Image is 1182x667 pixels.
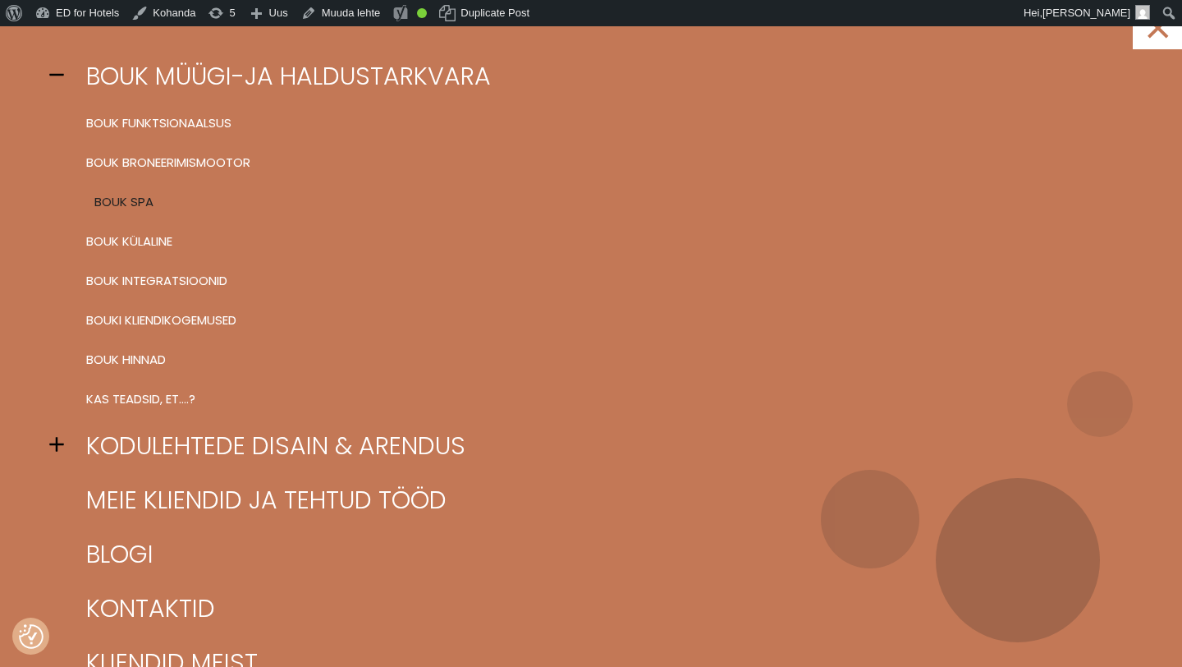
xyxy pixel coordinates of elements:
a: Kodulehtede disain & arendus [74,419,1133,473]
a: BOUK hinnad [74,340,1133,379]
a: BOUK KÜLALINE [74,222,1133,261]
a: Blogi [74,527,1133,582]
a: BOUK FUNKTSIONAALSUS [74,103,1133,143]
a: Kas teadsid, et….? [74,379,1133,419]
a: BOUK müügi-ja haldustarkvara [74,49,1133,103]
a: BOUK INTEGRATSIOONID [74,261,1133,301]
a: BOUK SPA [82,182,1141,222]
a: Kontaktid [74,582,1133,636]
a: BOUKi kliendikogemused [74,301,1133,340]
button: Nõusolekueelistused [19,624,44,649]
img: Revisit consent button [19,624,44,649]
span: [PERSON_NAME] [1042,7,1130,19]
div: Good [417,8,427,18]
a: Meie kliendid ja tehtud tööd [74,473,1133,527]
a: BOUK BRONEERIMISMOOTOR [74,143,1133,182]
